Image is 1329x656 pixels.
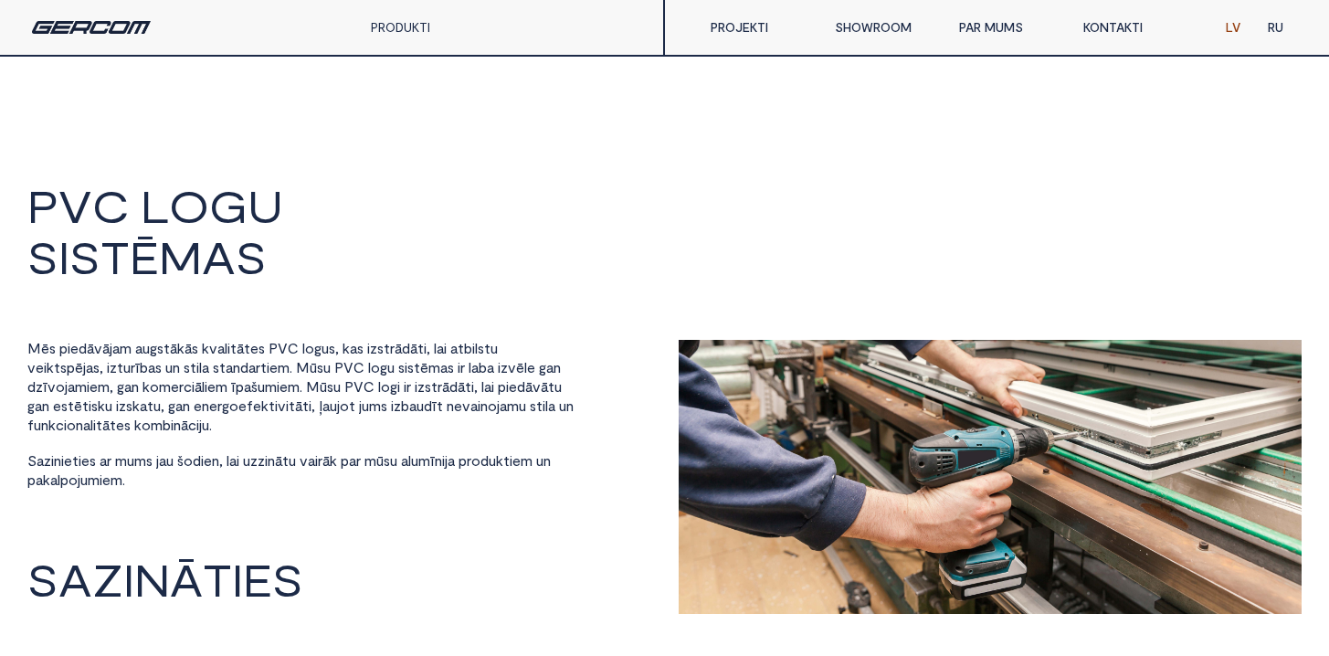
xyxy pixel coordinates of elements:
span: k [177,340,185,356]
span: m [369,397,381,414]
span: n [202,397,209,414]
a: RU [1254,9,1297,46]
span: M [306,378,320,395]
span: j [65,378,68,395]
span: S [27,557,58,601]
span: s [425,378,431,395]
span: z [110,359,117,376]
span: u [323,359,331,376]
span: a [350,340,357,356]
span: o [56,378,65,395]
span: m [98,378,110,395]
span: u [322,340,329,356]
span: C [364,378,374,395]
span: i [192,378,195,395]
span: t [68,397,74,414]
span: , [427,340,430,356]
span: T [203,557,232,601]
span: r [179,378,184,395]
span: a [484,378,491,395]
span: t [82,397,89,414]
span: i [205,378,207,395]
span: o [340,397,349,414]
span: l [475,340,478,356]
span: a [487,359,494,376]
span: ē [75,359,83,376]
span: u [490,340,498,356]
span: t [230,340,237,356]
span: ā [102,340,110,356]
span: i [491,378,494,395]
span: l [434,340,437,356]
span: k [142,378,150,395]
span: m [288,378,300,395]
span: . [300,378,302,395]
span: i [277,378,280,395]
span: s [60,359,67,376]
span: d [79,340,87,356]
a: PRODUKTI [371,19,430,35]
span: i [367,340,370,356]
span: ē [420,359,428,376]
span: M [27,340,41,356]
span: g [380,359,387,376]
span: e [90,378,98,395]
span: e [238,397,247,414]
span: u [333,378,341,395]
span: z [394,397,401,414]
span: t [484,340,490,356]
span: Ē [130,234,159,280]
span: a [226,359,233,376]
span: e [36,359,44,376]
span: s [357,340,364,356]
span: , [100,359,103,376]
span: I [232,557,243,601]
span: i [424,340,427,356]
span: k [343,340,350,356]
span: z [119,397,126,414]
span: P [27,183,58,228]
span: r [438,378,442,395]
span: u [258,378,265,395]
span: u [153,397,161,414]
span: ā [295,397,302,414]
span: r [460,359,465,376]
span: O [169,183,209,228]
span: u [165,359,173,376]
span: i [472,340,475,356]
span: C [353,359,364,376]
span: g [27,397,35,414]
span: i [286,397,289,414]
span: ā [170,340,177,356]
span: e [280,378,288,395]
span: N [134,557,170,601]
span: d [449,378,458,395]
span: P [269,340,278,356]
span: , [311,397,315,414]
span: a [124,378,132,395]
a: PAR MUMS [945,9,1070,46]
span: d [27,378,36,395]
span: P [344,378,353,395]
span: n [554,359,561,376]
span: o [150,378,159,395]
span: , [474,378,478,395]
span: . [290,359,292,376]
span: s [407,359,414,376]
a: PROJEKTI [697,9,821,46]
span: E [243,557,272,601]
span: b [464,340,472,356]
a: SHOWROOM [821,9,945,46]
span: u [142,340,150,356]
span: a [135,340,142,356]
span: i [116,397,119,414]
span: i [196,359,199,376]
span: a [546,359,554,376]
span: z [370,340,377,356]
a: SAZINĀTIES [27,549,303,614]
span: t [269,397,275,414]
span: j [110,340,112,356]
span: i [44,359,47,376]
span: I [58,234,69,280]
span: , [335,340,339,356]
